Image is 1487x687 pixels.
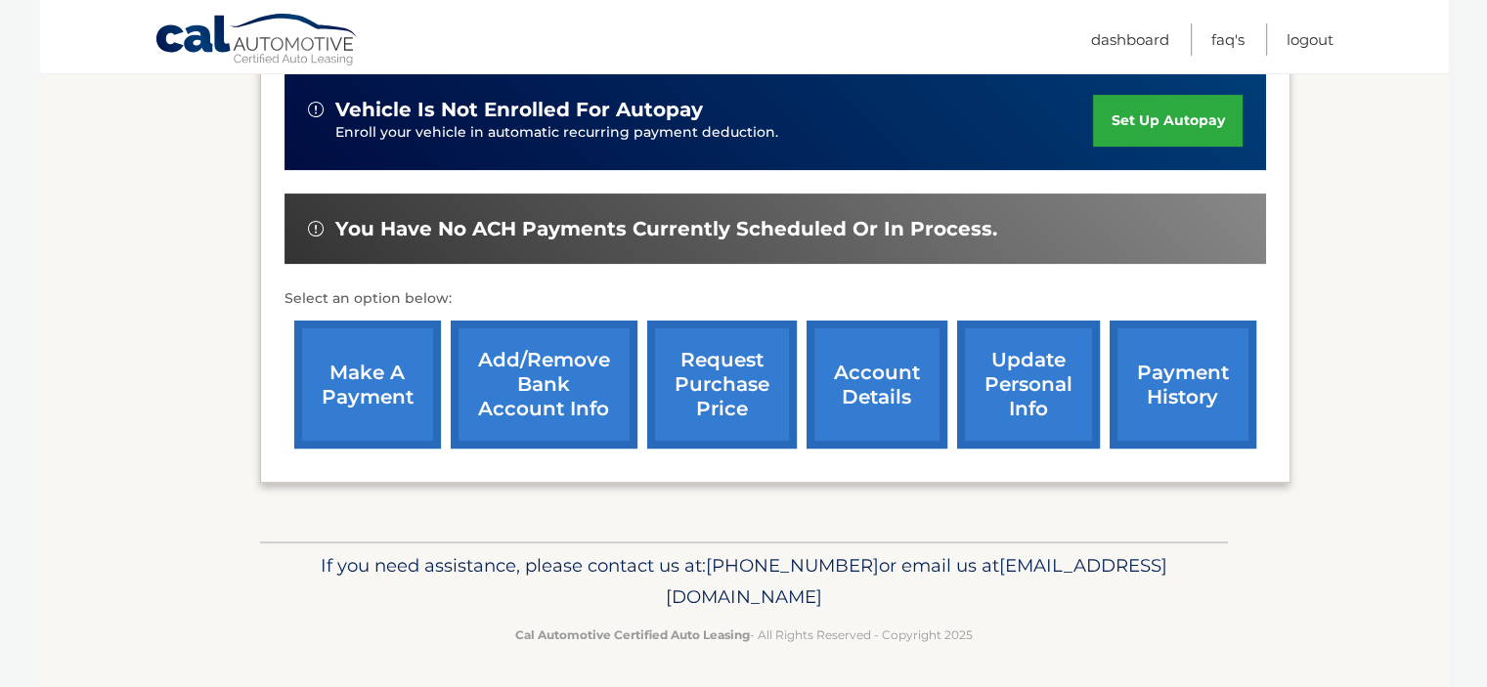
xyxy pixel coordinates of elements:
span: You have no ACH payments currently scheduled or in process. [335,217,997,241]
a: account details [807,321,947,449]
a: make a payment [294,321,441,449]
a: request purchase price [647,321,797,449]
p: If you need assistance, please contact us at: or email us at [273,550,1215,613]
img: alert-white.svg [308,221,324,236]
a: Cal Automotive [154,13,360,69]
span: [EMAIL_ADDRESS][DOMAIN_NAME] [666,554,1167,608]
a: set up autopay [1093,95,1242,147]
a: FAQ's [1211,23,1245,56]
p: Select an option below: [284,287,1266,311]
a: update personal info [957,321,1100,449]
p: Enroll your vehicle in automatic recurring payment deduction. [335,122,1094,144]
p: - All Rights Reserved - Copyright 2025 [273,624,1215,645]
a: payment history [1110,321,1256,449]
a: Add/Remove bank account info [451,321,637,449]
span: [PHONE_NUMBER] [706,554,879,577]
span: vehicle is not enrolled for autopay [335,98,703,122]
a: Dashboard [1091,23,1169,56]
strong: Cal Automotive Certified Auto Leasing [515,627,750,642]
a: Logout [1287,23,1334,56]
img: alert-white.svg [308,102,324,117]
